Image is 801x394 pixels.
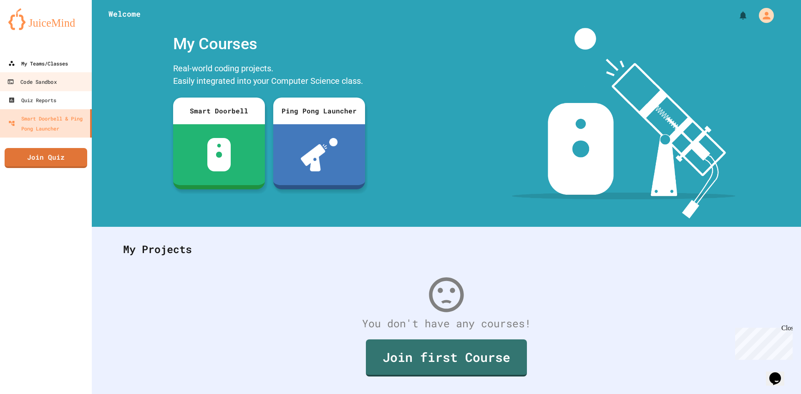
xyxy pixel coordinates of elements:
img: logo-orange.svg [8,8,83,30]
div: My Projects [115,233,778,266]
div: My Teams/Classes [8,58,68,68]
div: Ping Pong Launcher [273,98,365,124]
div: You don't have any courses! [115,316,778,331]
img: ppl-with-ball.png [301,138,338,171]
div: Smart Doorbell & Ping Pong Launcher [8,113,87,133]
a: Join Quiz [5,148,87,168]
img: banner-image-my-projects.png [512,28,736,218]
div: Real-world coding projects. Easily integrated into your Computer Science class. [169,60,369,91]
a: Join first Course [366,339,527,376]
iframe: chat widget [766,361,793,386]
div: Code Sandbox [7,77,56,87]
div: Smart Doorbell [173,98,265,124]
iframe: chat widget [732,324,793,360]
div: Chat with us now!Close [3,3,58,53]
div: My Courses [169,28,369,60]
div: My Notifications [723,8,750,23]
div: Quiz Reports [8,95,56,105]
img: sdb-white.svg [207,138,231,171]
div: My Account [750,6,776,25]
